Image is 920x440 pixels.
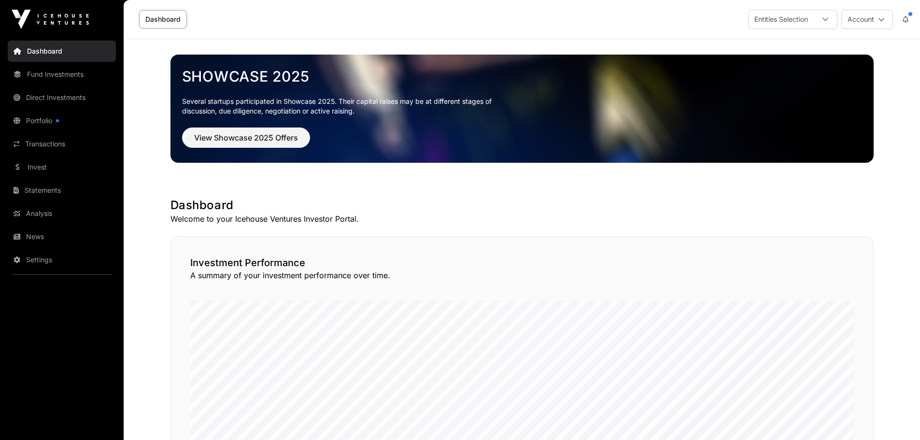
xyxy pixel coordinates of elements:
a: Settings [8,249,116,270]
a: Analysis [8,203,116,224]
p: Several startups participated in Showcase 2025. Their capital raises may be at different stages o... [182,97,507,116]
a: Invest [8,156,116,178]
img: Icehouse Ventures Logo [12,10,89,29]
a: Dashboard [8,41,116,62]
h1: Dashboard [170,198,874,213]
a: Statements [8,180,116,201]
img: Showcase 2025 [170,55,874,163]
div: Entities Selection [749,10,814,28]
p: A summary of your investment performance over time. [190,270,854,281]
span: View Showcase 2025 Offers [194,132,298,143]
p: Welcome to your Icehouse Ventures Investor Portal. [170,213,874,225]
a: Showcase 2025 [182,68,862,85]
button: Account [841,10,893,29]
a: Dashboard [139,10,187,28]
button: View Showcase 2025 Offers [182,128,310,148]
a: Fund Investments [8,64,116,85]
a: View Showcase 2025 Offers [182,137,310,147]
a: News [8,226,116,247]
a: Transactions [8,133,116,155]
a: Direct Investments [8,87,116,108]
h2: Investment Performance [190,256,854,270]
a: Portfolio [8,110,116,131]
